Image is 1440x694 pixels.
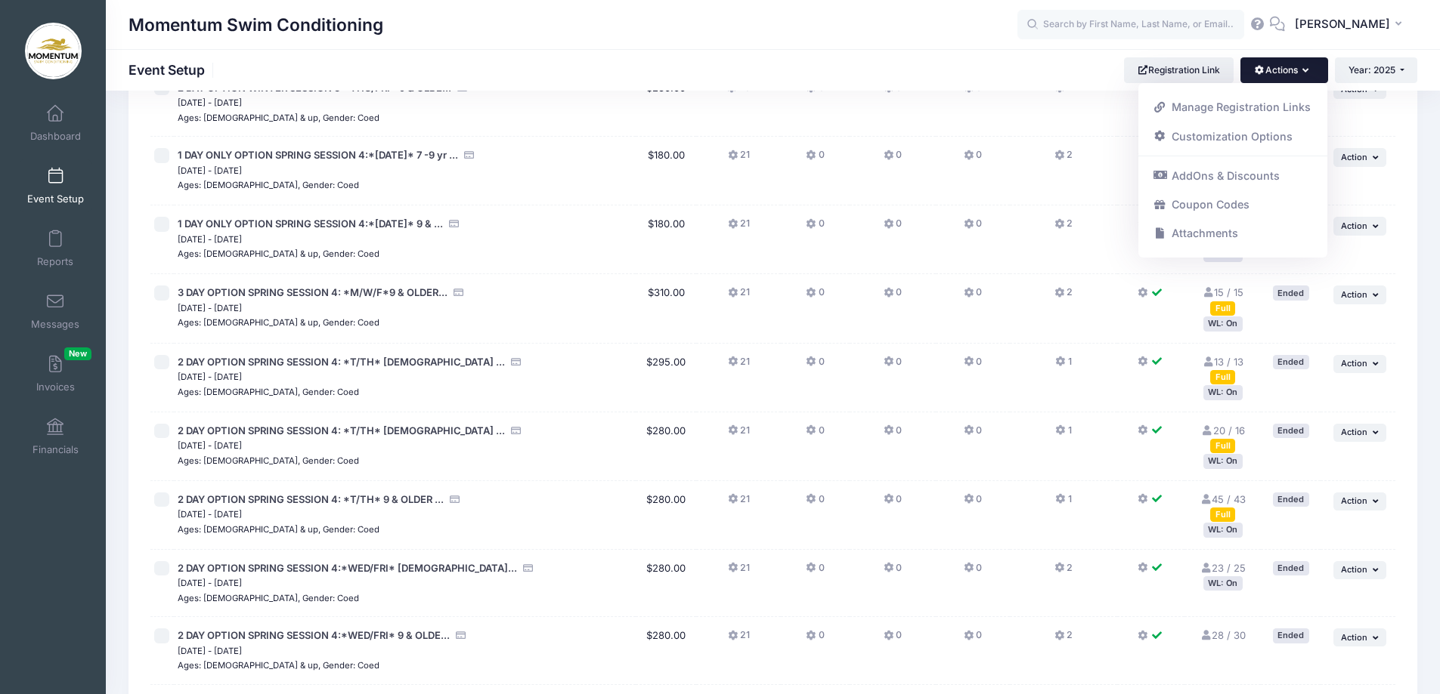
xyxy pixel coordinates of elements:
span: Action [1341,152,1367,162]
div: Ended [1273,285,1309,300]
a: Event Setup [20,159,91,212]
span: 2 DAY OPTION SPRING SESSION 4: *T/TH* [DEMOGRAPHIC_DATA] ... [178,356,505,368]
span: New [64,347,91,360]
div: Full [1210,439,1235,453]
button: 0 [964,217,982,239]
a: Messages [20,285,91,338]
div: WL: On [1203,385,1243,399]
span: Action [1341,358,1367,369]
i: Accepting Credit Card Payments [510,426,522,436]
div: Full [1210,301,1235,316]
small: Ages: [DEMOGRAPHIC_DATA], Gender: Coed [178,455,359,466]
a: 28 / 30 [1200,629,1246,641]
button: [PERSON_NAME] [1285,8,1417,42]
button: 0 [884,217,902,239]
a: 23 / 25 [1200,562,1246,574]
td: $180.00 [636,205,697,274]
button: 2 [1054,561,1073,583]
span: Action [1341,564,1367,575]
small: Ages: [DEMOGRAPHIC_DATA], Gender: Coed [178,593,359,603]
small: [DATE] - [DATE] [178,440,242,451]
button: 0 [884,492,902,514]
img: Momentum Swim Conditioning [25,23,82,79]
button: Action [1333,424,1386,442]
div: Ended [1273,355,1309,369]
small: [DATE] - [DATE] [178,372,242,382]
button: 21 [728,217,750,239]
small: Ages: [DEMOGRAPHIC_DATA], Gender: Coed [178,180,359,190]
button: 1 [1055,492,1071,514]
span: Action [1341,221,1367,231]
span: 2 DAY OPTION SPRING SESSION 4:*WED/FRI* [DEMOGRAPHIC_DATA]... [178,562,517,574]
a: Reports [20,222,91,275]
i: Accepting Credit Card Payments [453,288,465,298]
small: [DATE] - [DATE] [178,234,242,245]
small: [DATE] - [DATE] [178,97,242,108]
button: 0 [806,217,824,239]
button: 2 [1054,285,1073,307]
small: [DATE] - [DATE] [178,303,242,313]
button: 0 [806,355,824,377]
div: WL: On [1203,576,1243,591]
button: Actions [1240,57,1327,83]
h1: Momentum Swim Conditioning [129,8,383,42]
a: AddOns & Discounts [1146,162,1321,190]
button: 0 [884,148,902,170]
button: 0 [964,285,982,307]
div: Ended [1273,424,1309,438]
small: Ages: [DEMOGRAPHIC_DATA] & up, Gender: Coed [178,113,379,123]
a: Financials [20,410,91,463]
button: 21 [728,355,750,377]
a: 20 / 16 Full [1200,424,1244,452]
span: Event Setup [27,193,84,205]
td: $280.00 [636,69,697,137]
button: 0 [964,492,982,514]
div: Full [1210,507,1235,522]
small: Ages: [DEMOGRAPHIC_DATA] & up, Gender: Coed [178,660,379,671]
button: 21 [728,424,750,446]
td: $180.00 [636,137,697,205]
button: 0 [964,561,982,583]
button: 0 [964,81,982,103]
div: Ended [1273,628,1309,643]
div: WL: On [1203,454,1243,468]
button: Action [1333,355,1386,373]
span: Action [1341,427,1367,437]
div: WL: On [1203,523,1243,537]
small: [DATE] - [DATE] [178,578,242,588]
span: Year: 2025 [1349,64,1395,76]
span: 2 DAY OPTION SPRING SESSION 4:*WED/FRI* 9 & OLDE... [178,629,450,641]
button: 2 [1054,628,1073,650]
div: Full [1210,370,1235,384]
a: 15 / 15 Full [1202,286,1243,313]
small: [DATE] - [DATE] [178,509,242,520]
button: 2 [1054,148,1073,170]
button: Action [1333,561,1386,579]
button: 21 [728,285,750,307]
button: 0 [964,424,982,446]
span: Financials [33,443,79,456]
button: 0 [806,148,824,170]
button: 0 [964,148,982,170]
span: 2 DAY OPTION SPRING SESSION 4: *T/TH* 9 & OLDER ... [178,493,444,505]
small: [DATE] - [DATE] [178,165,242,176]
span: 1 DAY ONLY OPTION SPRING SESSION 4:*[DATE]* 7 -9 yr ... [178,149,458,161]
button: 0 [884,424,902,446]
button: 0 [806,561,824,583]
span: Reports [37,255,73,268]
button: Action [1333,492,1386,510]
button: 21 [728,628,750,650]
button: 2 [1054,217,1073,239]
button: 21 [728,148,750,170]
div: Ended [1273,492,1309,507]
span: 3 DAY OPTION SPRING SESSION 4: *M/W/F*9 & OLDER... [178,286,447,298]
a: Customization Options [1146,122,1321,150]
button: Action [1333,628,1386,646]
small: Ages: [DEMOGRAPHIC_DATA] & up, Gender: Coed [178,248,379,259]
span: Action [1341,495,1367,506]
a: Dashboard [20,97,91,150]
button: 0 [964,355,982,377]
i: Accepting Credit Card Payments [522,563,534,573]
span: 2 DAY OPTION SPRING SESSION 4: *T/TH* [DEMOGRAPHIC_DATA] ... [178,424,505,436]
a: Coupon Codes [1146,190,1321,219]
